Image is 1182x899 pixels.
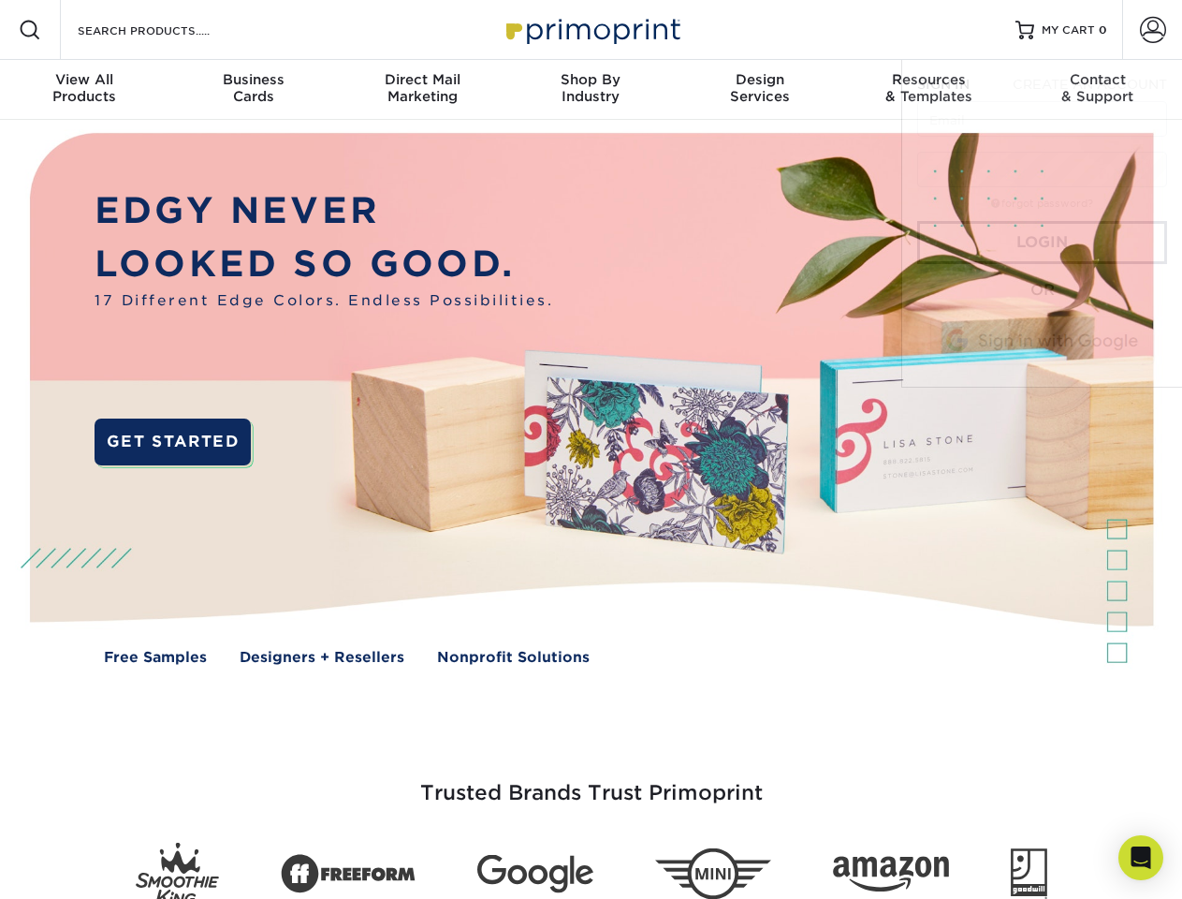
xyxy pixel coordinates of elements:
span: Business [168,71,337,88]
a: BusinessCards [168,60,337,120]
span: CREATE AN ACCOUNT [1013,77,1167,92]
p: LOOKED SO GOOD. [95,238,553,291]
a: Direct MailMarketing [338,60,506,120]
a: GET STARTED [95,419,251,465]
a: Nonprofit Solutions [437,647,590,669]
div: Industry [506,71,675,105]
div: Services [676,71,844,105]
a: Resources& Templates [844,60,1013,120]
a: Designers + Resellers [240,647,404,669]
span: MY CART [1042,22,1095,38]
div: & Templates [844,71,1013,105]
img: Primoprint [498,9,685,50]
input: Email [917,101,1167,137]
span: Design [676,71,844,88]
span: 17 Different Edge Colors. Endless Possibilities. [95,290,553,312]
input: SEARCH PRODUCTS..... [76,19,258,41]
img: Amazon [833,857,949,892]
span: 0 [1099,23,1107,37]
div: Open Intercom Messenger [1118,835,1163,880]
span: Direct Mail [338,71,506,88]
a: Shop ByIndustry [506,60,675,120]
div: Marketing [338,71,506,105]
span: Shop By [506,71,675,88]
a: Login [917,221,1167,264]
div: OR [917,279,1167,302]
div: Cards [168,71,337,105]
img: Goodwill [1011,848,1047,899]
span: SIGN IN [917,77,970,92]
a: Free Samples [104,647,207,669]
p: EDGY NEVER [95,184,553,238]
span: Resources [844,71,1013,88]
a: DesignServices [676,60,844,120]
h3: Trusted Brands Trust Primoprint [44,736,1139,828]
a: forgot password? [991,198,1093,210]
img: Google [477,855,593,893]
